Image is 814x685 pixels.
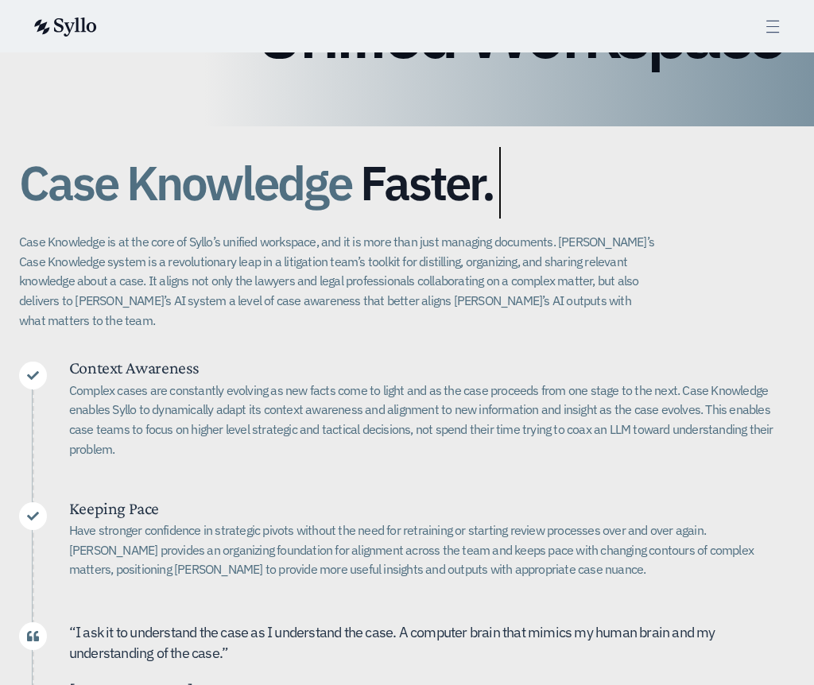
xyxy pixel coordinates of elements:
[69,521,795,579] p: Have stronger confidence in strategic pivots without the need for retraining or starting review p...
[360,157,494,209] span: Faster.
[69,381,795,459] p: Complex cases are constantly evolving as new facts come to light and as the case proceeds from on...
[19,147,351,219] span: Case Knowledge
[32,17,97,37] img: syllo
[219,644,228,662] span: .”
[69,498,795,519] h5: Keeping Pace
[69,623,76,641] span: “
[76,623,138,641] span: I ask it to u
[69,623,715,661] span: nderstand the case as I understand the case. A computer brain that mimics my human brain and my u...
[69,358,795,378] h5: Context Awareness
[19,232,655,330] p: Case Knowledge is at the core of Syllo’s unified workspace, and it is more than just managing doc...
